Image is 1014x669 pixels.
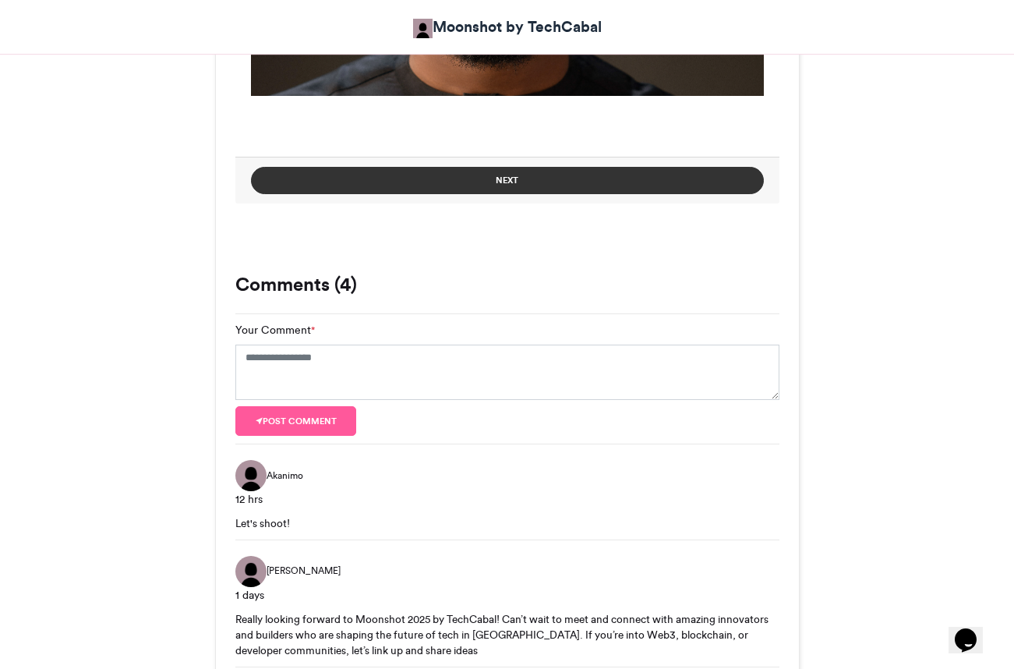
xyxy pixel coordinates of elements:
[949,607,998,653] iframe: chat widget
[235,515,779,531] div: Let's shoot!
[235,322,315,338] label: Your Comment
[235,556,267,587] img: Naheem
[235,460,267,491] img: Akanimo
[413,16,602,38] a: Moonshot by TechCabal
[267,469,303,483] span: Akanimo
[235,611,779,659] div: Really looking forward to Moonshot 2025 by TechCabal! Can’t wait to meet and connect with amazing...
[235,275,779,294] h3: Comments (4)
[235,491,779,508] div: 12 hrs
[235,587,779,604] div: 1 days
[267,564,341,578] span: [PERSON_NAME]
[413,19,433,38] img: Moonshot by TechCabal
[251,167,764,194] button: Next
[235,406,357,436] button: Post comment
